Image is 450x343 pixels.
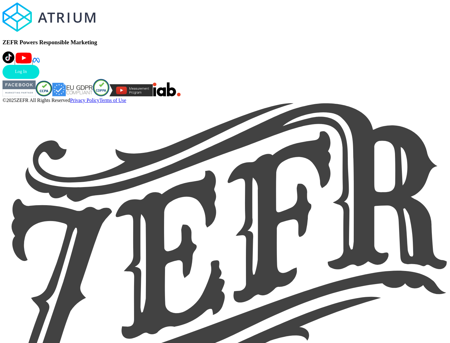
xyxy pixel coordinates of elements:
[52,83,93,96] img: GDPR Compliant
[93,79,109,96] img: COPPA Compliant
[153,82,181,96] img: IAB
[109,84,153,96] img: YouTube Measurement Program
[2,98,70,103] span: © 2025 ZEFR All Rights Reserved
[2,39,447,46] h1: ZEFR Powers Responsible Marketing
[99,98,126,103] a: Terms of Use
[32,59,33,65] span: |
[2,65,39,79] a: Log In
[14,59,15,65] span: |
[70,98,99,103] a: Privacy Policy
[2,80,36,96] img: Facebook Marketing Partner
[36,81,52,96] img: CCPA Compliant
